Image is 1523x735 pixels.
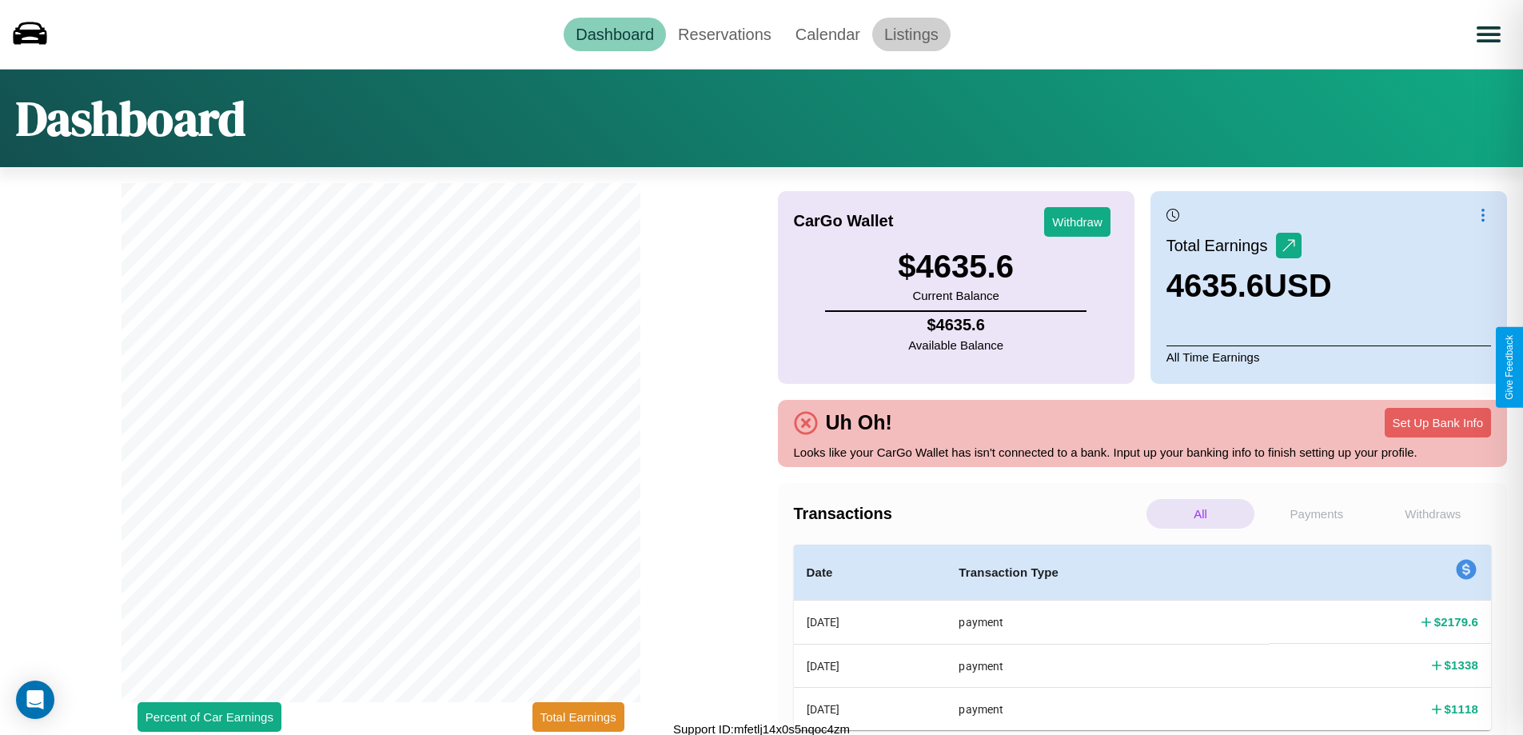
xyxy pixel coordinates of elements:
h3: $ 4635.6 [898,249,1014,285]
button: Withdraw [1044,207,1110,237]
h4: $ 2179.6 [1434,613,1478,630]
p: Withdraws [1379,499,1487,529]
p: Payments [1262,499,1370,529]
div: Open Intercom Messenger [16,681,54,719]
a: Listings [872,18,951,51]
p: Available Balance [908,334,1003,356]
h4: Date [807,563,934,582]
a: Reservations [666,18,783,51]
h4: $ 1118 [1445,701,1478,717]
button: Total Earnings [532,702,624,732]
h4: $ 1338 [1445,657,1478,673]
th: payment [946,688,1270,730]
th: [DATE] [794,601,947,645]
h4: Transaction Type [959,563,1257,582]
div: Give Feedback [1504,335,1515,400]
button: Open menu [1466,12,1511,57]
p: Total Earnings [1166,231,1276,260]
p: Current Balance [898,285,1014,306]
h4: Uh Oh! [818,411,900,434]
a: Dashboard [564,18,666,51]
th: payment [946,644,1270,687]
h1: Dashboard [16,86,245,151]
th: [DATE] [794,644,947,687]
button: Percent of Car Earnings [138,702,281,732]
th: [DATE] [794,688,947,730]
h3: 4635.6 USD [1166,268,1332,304]
a: Calendar [783,18,872,51]
h4: CarGo Wallet [794,212,894,230]
table: simple table [794,545,1492,730]
th: payment [946,601,1270,645]
h4: Transactions [794,505,1142,523]
p: All [1146,499,1254,529]
button: Set Up Bank Info [1385,408,1491,437]
p: Looks like your CarGo Wallet has isn't connected to a bank. Input up your banking info to finish ... [794,441,1492,463]
p: All Time Earnings [1166,346,1491,368]
h4: $ 4635.6 [908,316,1003,334]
